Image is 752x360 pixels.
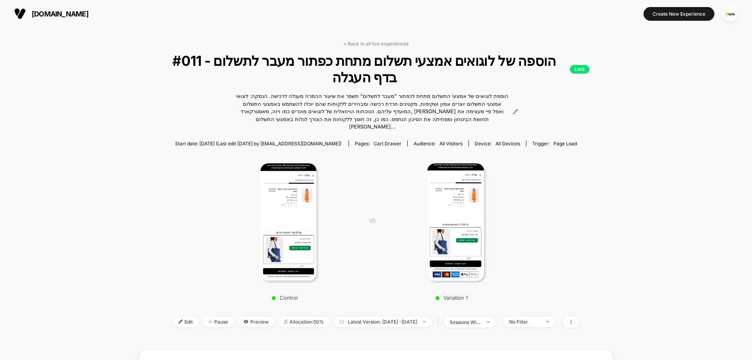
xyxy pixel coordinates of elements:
[439,141,463,147] span: All Visitors
[369,217,375,224] span: VS
[414,141,463,147] div: Audience:
[343,41,409,47] a: < Back to all live experiences
[374,141,401,147] span: cart drawer
[278,317,330,327] span: Allocation: 50%
[32,10,89,18] span: [DOMAIN_NAME]
[208,320,212,324] img: end
[495,141,520,147] span: all devices
[173,317,199,327] span: Edit
[644,7,714,21] button: Create New Experience
[546,321,549,322] img: end
[12,7,91,20] button: [DOMAIN_NAME]
[423,321,426,322] img: end
[436,317,444,328] span: |
[553,141,577,147] span: Page Load
[216,295,353,301] p: Control
[163,52,589,85] span: #011 - הוספה של לוגואים אמצעי תשלום מתחת כפתור מעבר לתשלום בדף העגלה
[487,321,490,323] img: end
[175,141,342,147] span: Start date: [DATE] (Last edit [DATE] by [EMAIL_ADDRESS][DOMAIN_NAME])
[720,6,740,22] button: ppic
[284,320,287,324] img: rebalance
[355,141,401,147] div: Pages:
[723,6,738,22] img: ppic
[238,317,275,327] span: Preview
[383,295,520,301] p: Variation 1
[234,92,511,131] span: הוספת לוגואים של אמצעי התשלום מתחת לכפתור "מעבר לתשלום" תשפר את שיעור ההמרה מעגלה לרכישה. הנמקה: ...
[450,319,481,325] div: sessions with impression
[509,319,540,325] div: No Filter
[532,141,577,147] div: Trigger:
[334,317,432,327] span: Latest Version: [DATE] - [DATE]
[179,320,183,324] img: edit
[570,65,589,74] p: LIVE
[340,320,344,324] img: calendar
[427,163,484,281] img: Variation 1 main
[14,8,26,20] img: Visually logo
[202,317,234,327] span: Pause
[468,141,526,147] span: Device:
[260,163,316,281] img: Control main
